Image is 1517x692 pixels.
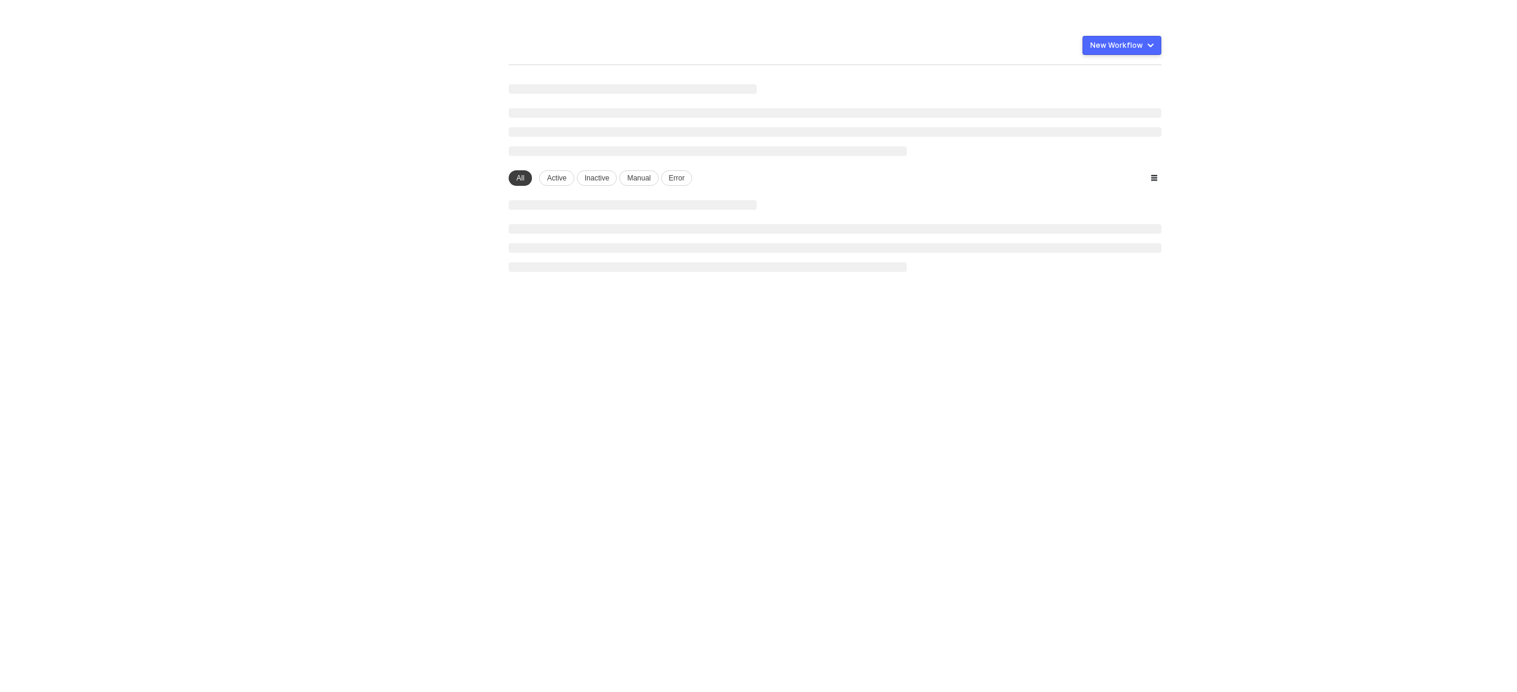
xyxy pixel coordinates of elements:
[539,170,574,186] div: Active
[661,170,693,186] div: Error
[1082,36,1161,55] button: New Workflow
[619,170,658,186] div: Manual
[509,170,532,186] div: All
[1090,41,1143,50] div: New Workflow
[577,170,617,186] div: Inactive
